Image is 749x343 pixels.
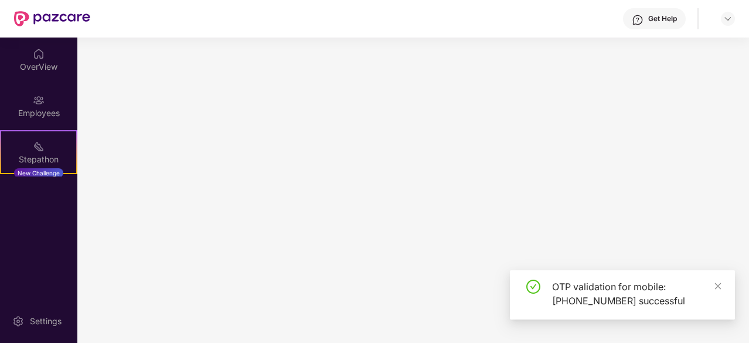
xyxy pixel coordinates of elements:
[648,14,677,23] div: Get Help
[714,282,722,290] span: close
[526,280,540,294] span: check-circle
[33,94,45,106] img: svg+xml;base64,PHN2ZyBpZD0iRW1wbG95ZWVzIiB4bWxucz0iaHR0cDovL3d3dy53My5vcmcvMjAwMC9zdmciIHdpZHRoPS...
[12,315,24,327] img: svg+xml;base64,PHN2ZyBpZD0iU2V0dGluZy0yMHgyMCIgeG1sbnM9Imh0dHA6Ly93d3cudzMub3JnLzIwMDAvc3ZnIiB3aW...
[33,48,45,60] img: svg+xml;base64,PHN2ZyBpZD0iSG9tZSIgeG1sbnM9Imh0dHA6Ly93d3cudzMub3JnLzIwMDAvc3ZnIiB3aWR0aD0iMjAiIG...
[26,315,65,327] div: Settings
[33,141,45,152] img: svg+xml;base64,PHN2ZyB4bWxucz0iaHR0cDovL3d3dy53My5vcmcvMjAwMC9zdmciIHdpZHRoPSIyMSIgaGVpZ2h0PSIyMC...
[552,280,721,308] div: OTP validation for mobile: [PHONE_NUMBER] successful
[14,11,90,26] img: New Pazcare Logo
[723,14,733,23] img: svg+xml;base64,PHN2ZyBpZD0iRHJvcGRvd24tMzJ4MzIiIHhtbG5zPSJodHRwOi8vd3d3LnczLm9yZy8yMDAwL3N2ZyIgd2...
[14,168,63,178] div: New Challenge
[1,154,76,165] div: Stepathon
[632,14,644,26] img: svg+xml;base64,PHN2ZyBpZD0iSGVscC0zMngzMiIgeG1sbnM9Imh0dHA6Ly93d3cudzMub3JnLzIwMDAvc3ZnIiB3aWR0aD...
